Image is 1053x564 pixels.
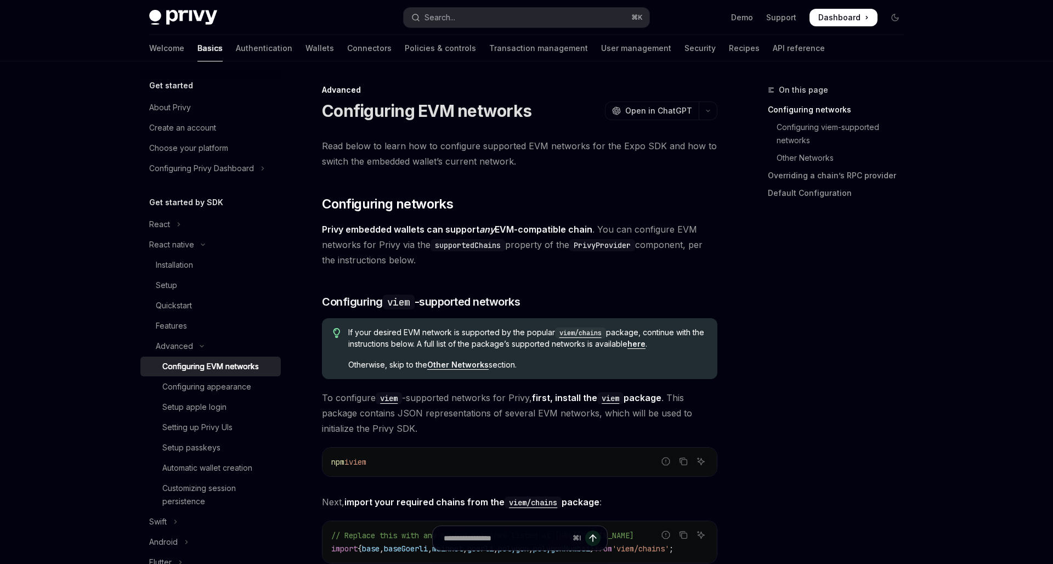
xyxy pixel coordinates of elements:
a: Configuring viem-supported networks [768,119,913,149]
a: Wallets [305,35,334,61]
strong: Other Networks [427,360,489,369]
a: Features [140,316,281,336]
a: Setup apple login [140,397,281,417]
a: Support [766,12,796,23]
button: Toggle React native section [140,235,281,255]
button: Open in ChatGPT [605,101,699,120]
div: Create an account [149,121,216,134]
button: Toggle Advanced section [140,336,281,356]
input: Ask a question... [444,526,568,550]
div: Configuring appearance [162,380,251,393]
a: Setting up Privy UIs [140,418,281,437]
div: Search... [424,11,455,24]
button: Send message [585,531,601,546]
code: viem [383,295,415,309]
span: Read below to learn how to configure supported EVM networks for the Expo SDK and how to switch th... [322,138,717,169]
strong: import your required chains from the package [344,497,599,507]
span: . You can configure EVM networks for Privy via the property of the component, per the instruction... [322,222,717,268]
span: npm [331,457,344,467]
span: Configuring networks [322,195,453,213]
a: Customizing session persistence [140,478,281,511]
a: Recipes [729,35,760,61]
a: Setup [140,275,281,295]
a: viem [597,392,624,403]
h1: Configuring EVM networks [322,101,531,121]
div: Features [156,319,187,332]
code: viem [597,392,624,404]
span: viem [349,457,366,467]
img: dark logo [149,10,217,25]
a: User management [601,35,671,61]
code: viem/chains [555,328,606,339]
button: Toggle Swift section [140,512,281,532]
span: i [344,457,349,467]
a: viem [376,392,402,403]
div: Android [149,535,178,549]
em: any [479,224,495,235]
a: Setup passkeys [140,438,281,458]
div: Installation [156,258,193,272]
code: supportedChains [431,239,505,251]
button: Open search [404,8,649,27]
a: Installation [140,255,281,275]
span: If your desired EVM network is supported by the popular package, continue with the instructions b... [348,327,706,349]
span: To configure -supported networks for Privy, . This package contains JSON representations of sever... [322,390,717,436]
a: Default Configuration [768,184,913,202]
a: API reference [773,35,825,61]
button: Toggle Android section [140,532,281,552]
a: Choose your platform [140,138,281,158]
strong: Privy embedded wallets can support EVM-compatible chain [322,224,592,235]
button: Ask AI [694,454,708,469]
span: Open in ChatGPT [625,105,692,116]
button: Toggle Configuring Privy Dashboard section [140,159,281,178]
a: Connectors [347,35,392,61]
code: PrivyProvider [569,239,635,251]
span: Configuring -supported networks [322,294,520,309]
span: On this page [779,83,828,97]
div: Choose your platform [149,142,228,155]
a: Other Networks [768,149,913,167]
button: Toggle dark mode [886,9,904,26]
button: Toggle React section [140,215,281,234]
a: Demo [731,12,753,23]
svg: Tip [333,328,341,338]
div: Advanced [156,340,193,353]
a: Overriding a chain’s RPC provider [768,167,913,184]
a: Configuring appearance [140,377,281,397]
code: viem [376,392,402,404]
div: Configuring Privy Dashboard [149,162,254,175]
a: Basics [197,35,223,61]
a: Other Networks [427,360,489,370]
div: Setting up Privy UIs [162,421,233,434]
div: Customizing session persistence [162,482,274,508]
button: Report incorrect code [659,454,673,469]
span: ⌘ K [631,13,643,22]
div: Configuring EVM networks [162,360,259,373]
h5: Get started [149,79,193,92]
a: Transaction management [489,35,588,61]
a: Quickstart [140,296,281,315]
a: viem/chains [505,497,562,507]
a: Configuring EVM networks [140,357,281,376]
code: viem/chains [505,497,562,509]
a: Authentication [236,35,292,61]
div: Automatic wallet creation [162,461,252,475]
a: Create an account [140,118,281,138]
span: Dashboard [818,12,860,23]
div: Advanced [322,84,717,95]
a: viem/chains [555,328,606,337]
div: React [149,218,170,231]
div: Setup apple login [162,401,227,414]
a: Security [684,35,716,61]
h5: Get started by SDK [149,196,223,209]
div: Setup passkeys [162,441,220,454]
strong: first, install the package [532,392,661,403]
a: here [627,339,646,349]
span: Next, : [322,494,717,510]
a: Automatic wallet creation [140,458,281,478]
div: React native [149,238,194,251]
a: Dashboard [809,9,877,26]
div: Setup [156,279,177,292]
div: About Privy [149,101,191,114]
span: Otherwise, skip to the section. [348,359,706,370]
